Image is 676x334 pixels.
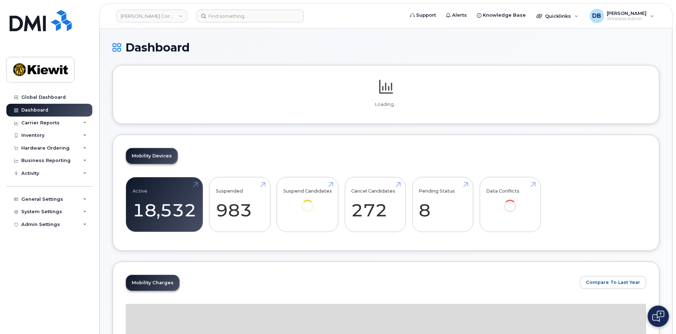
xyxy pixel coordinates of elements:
[126,275,179,291] a: Mobility Charges
[216,181,264,228] a: Suspended 983
[586,279,640,286] span: Compare To Last Year
[283,181,332,222] a: Suspend Candidates
[580,276,646,289] button: Compare To Last Year
[126,101,646,108] p: Loading...
[351,181,399,228] a: Cancel Candidates 272
[486,181,534,222] a: Data Conflicts
[113,41,659,54] h1: Dashboard
[419,181,467,228] a: Pending Status 8
[126,148,178,164] a: Mobility Devices
[652,311,664,322] img: Open chat
[132,181,196,228] a: Active 18,532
